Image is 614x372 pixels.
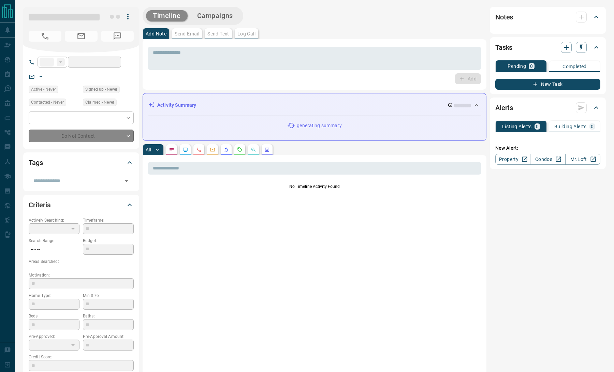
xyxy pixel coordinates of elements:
p: Beds: [29,313,79,319]
a: Condos [530,154,565,165]
div: Activity Summary [148,99,481,111]
span: No Email [65,31,98,42]
div: Tasks [495,39,600,56]
svg: Agent Actions [264,147,270,152]
p: Building Alerts [554,124,587,129]
h2: Tags [29,157,43,168]
a: Property [495,154,530,165]
p: Actively Searching: [29,217,79,223]
h2: Alerts [495,102,513,113]
p: Pending [508,64,526,69]
button: Campaigns [190,10,240,21]
button: Timeline [146,10,188,21]
p: New Alert: [495,145,600,152]
span: Claimed - Never [85,99,114,106]
div: Tags [29,154,134,171]
svg: Calls [196,147,202,152]
h2: Tasks [495,42,512,53]
div: Notes [495,9,600,25]
p: Areas Searched: [29,258,134,265]
span: Active - Never [31,86,56,93]
span: No Number [29,31,61,42]
p: Pre-Approval Amount: [83,333,134,340]
p: 0 [591,124,594,129]
p: No Timeline Activity Found [148,183,481,190]
p: Timeframe: [83,217,134,223]
span: Contacted - Never [31,99,64,106]
h2: Criteria [29,199,51,210]
h2: Notes [495,12,513,23]
p: Search Range: [29,238,79,244]
div: Alerts [495,100,600,116]
svg: Lead Browsing Activity [182,147,188,152]
p: 0 [536,124,539,129]
svg: Emails [210,147,215,152]
p: Listing Alerts [502,124,532,129]
span: No Number [101,31,134,42]
p: Budget: [83,238,134,244]
p: Activity Summary [157,102,196,109]
p: generating summary [297,122,341,129]
p: All [146,147,151,152]
p: Pre-Approved: [29,333,79,340]
div: Criteria [29,197,134,213]
svg: Requests [237,147,243,152]
p: Credit Score: [29,354,134,360]
button: New Task [495,79,600,90]
p: 0 [530,64,533,69]
a: Mr.Loft [565,154,600,165]
p: Add Note [146,31,166,36]
span: Signed up - Never [85,86,117,93]
p: Motivation: [29,272,134,278]
svg: Notes [169,147,174,152]
svg: Listing Alerts [223,147,229,152]
button: Open [122,176,131,186]
p: Min Size: [83,293,134,299]
p: -- - -- [29,244,79,255]
p: Completed [562,64,587,69]
div: Do Not Contact [29,130,134,142]
svg: Opportunities [251,147,256,152]
p: Home Type: [29,293,79,299]
p: Baths: [83,313,134,319]
a: -- [40,74,42,79]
